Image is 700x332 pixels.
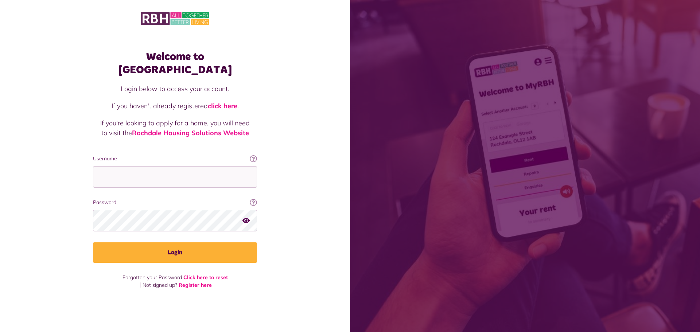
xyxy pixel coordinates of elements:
[93,199,257,206] label: Password
[141,11,209,26] img: MyRBH
[179,282,212,288] a: Register here
[100,101,250,111] p: If you haven't already registered .
[93,242,257,263] button: Login
[93,50,257,77] h1: Welcome to [GEOGRAPHIC_DATA]
[100,118,250,138] p: If you're looking to apply for a home, you will need to visit the
[93,155,257,163] label: Username
[100,84,250,94] p: Login below to access your account.
[208,102,237,110] a: click here
[132,129,249,137] a: Rochdale Housing Solutions Website
[183,274,228,281] a: Click here to reset
[143,282,177,288] span: Not signed up?
[122,274,182,281] span: Forgotten your Password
